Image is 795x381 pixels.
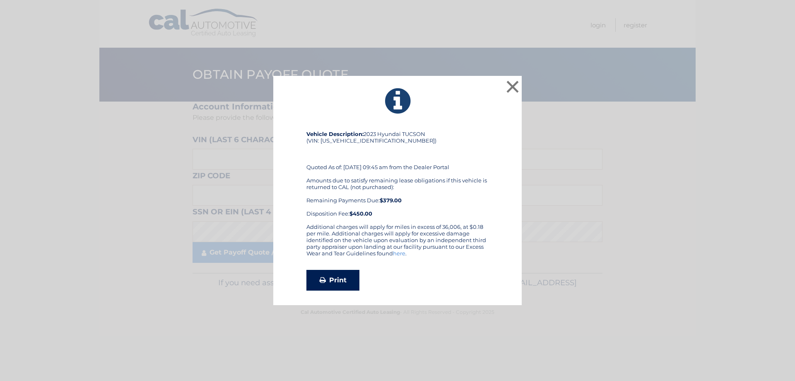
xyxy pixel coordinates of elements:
div: Amounts due to satisfy remaining lease obligations if this vehicle is returned to CAL (not purcha... [306,177,489,217]
div: Additional charges will apply for miles in excess of 36,006, at $0.18 per mile. Additional charge... [306,223,489,263]
strong: Vehicle Description: [306,131,364,137]
b: $379.00 [380,197,402,204]
strong: $450.00 [349,210,372,217]
a: here [393,250,405,257]
a: Print [306,270,359,291]
div: 2023 Hyundai TUCSON (VIN: [US_VEHICLE_IDENTIFICATION_NUMBER]) Quoted As of: [DATE] 09:45 am from ... [306,131,489,223]
button: × [504,78,521,95]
